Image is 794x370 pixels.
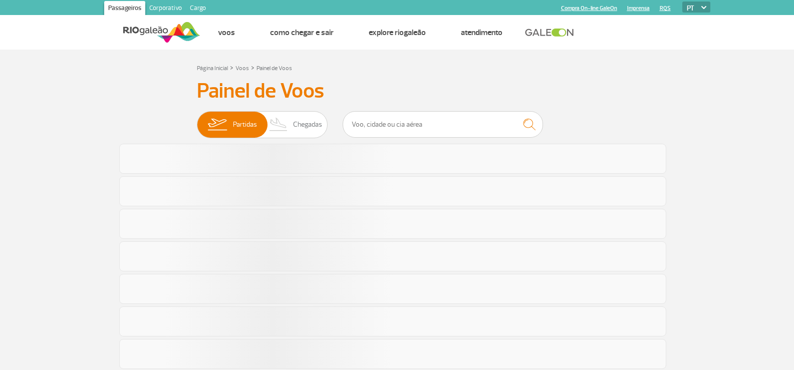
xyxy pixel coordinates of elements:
[104,1,145,17] a: Passageiros
[251,62,254,73] a: >
[461,28,502,38] a: Atendimento
[197,65,228,72] a: Página Inicial
[293,112,322,138] span: Chegadas
[343,111,543,138] input: Voo, cidade ou cia aérea
[230,62,233,73] a: >
[369,28,426,38] a: Explore RIOgaleão
[145,1,186,17] a: Corporativo
[264,112,294,138] img: slider-desembarque
[197,79,598,104] h3: Painel de Voos
[201,112,233,138] img: slider-embarque
[235,65,249,72] a: Voos
[561,5,617,12] a: Compra On-line GaleOn
[186,1,210,17] a: Cargo
[660,5,671,12] a: RQS
[233,112,257,138] span: Partidas
[256,65,292,72] a: Painel de Voos
[218,28,235,38] a: Voos
[627,5,650,12] a: Imprensa
[270,28,334,38] a: Como chegar e sair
